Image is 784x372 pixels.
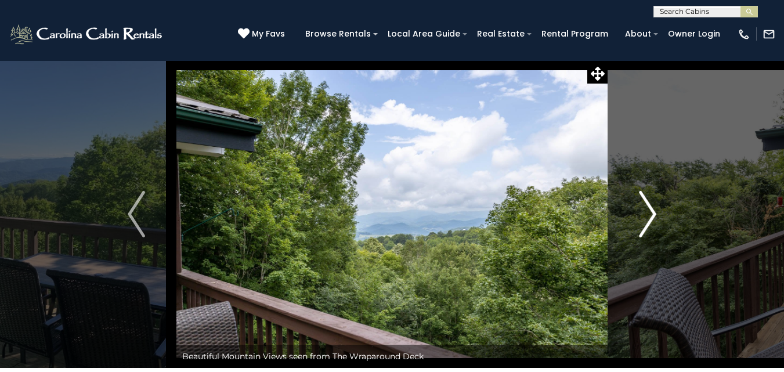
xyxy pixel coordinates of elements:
a: Local Area Guide [382,25,466,43]
span: My Favs [252,28,285,40]
img: White-1-2.png [9,23,165,46]
a: My Favs [238,28,288,41]
a: About [619,25,657,43]
img: arrow [128,191,145,237]
button: Previous [96,60,176,368]
img: phone-regular-white.png [738,28,750,41]
a: Real Estate [471,25,530,43]
img: arrow [639,191,656,237]
button: Next [608,60,688,368]
a: Browse Rentals [299,25,377,43]
div: Beautiful Mountain Views seen from The Wraparound Deck [176,345,608,368]
a: Rental Program [536,25,614,43]
a: Owner Login [662,25,726,43]
img: mail-regular-white.png [763,28,775,41]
